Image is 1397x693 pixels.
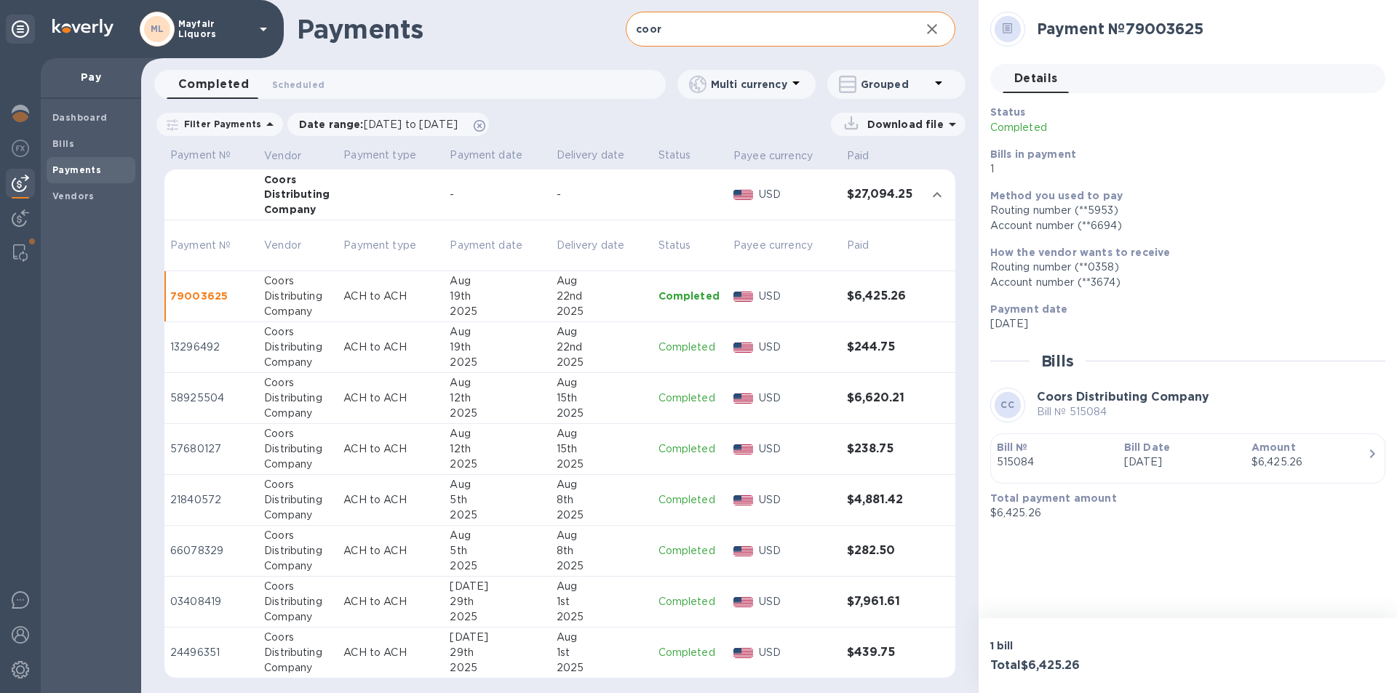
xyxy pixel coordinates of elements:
div: 2025 [557,558,647,574]
span: Payment № [170,238,250,253]
p: Download file [861,117,944,132]
p: ACH to ACH [343,543,438,558]
p: Completed [658,594,723,609]
span: Paid [847,148,888,164]
p: USD [759,441,835,457]
div: 2025 [557,406,647,421]
p: Payment date [450,238,522,253]
h3: $4,881.42 [847,493,915,507]
span: Status [658,238,710,253]
h3: $282.50 [847,544,915,558]
p: [DATE] [990,316,1374,332]
p: $6,425.26 [990,505,1374,521]
div: Coors [264,273,332,289]
div: Distributing [264,543,332,558]
div: Aug [557,477,647,492]
div: Aug [557,528,647,543]
img: USD [733,393,753,404]
p: Completed [658,441,723,457]
h3: $439.75 [847,646,915,660]
p: ACH to ACH [343,340,438,355]
div: 22nd [557,289,647,304]
img: USD [733,648,753,658]
p: Completed [658,645,723,660]
div: Aug [450,324,544,340]
h3: $7,961.61 [847,595,915,609]
div: 2025 [557,660,647,676]
p: ACH to ACH [343,594,438,609]
p: 13296492 [170,340,252,355]
button: expand row [926,184,948,206]
button: Bill №515084Bill Date[DATE]Amount$6,425.26 [990,433,1385,484]
span: Completed [178,74,249,95]
div: Company [264,406,332,421]
b: Vendors [52,191,95,201]
span: Payee currency [733,238,832,253]
img: Foreign exchange [12,140,29,157]
img: USD [733,444,753,454]
span: Delivery date [557,238,644,253]
h2: Bills [1041,352,1074,370]
div: 2025 [557,609,647,625]
p: Pay [52,70,130,84]
div: Distributing [264,594,332,609]
div: Aug [450,426,544,441]
div: Aug [557,375,647,390]
p: 1 [990,161,1374,177]
div: Company [264,609,332,625]
div: Aug [557,426,647,441]
p: Bill № 515084 [1037,404,1209,420]
p: USD [759,492,835,508]
div: Company [264,558,332,574]
div: 19th [450,289,544,304]
div: Aug [450,273,544,289]
div: 2025 [450,508,544,523]
div: Coors [264,324,332,340]
div: Aug [557,324,647,340]
span: Vendor [264,238,320,253]
p: Payment № [170,148,252,163]
div: 19th [450,340,544,355]
div: - [557,187,647,202]
p: Filter Payments [178,118,261,130]
div: Unpin categories [6,15,35,44]
p: [DATE] [1124,454,1240,470]
div: 15th [557,441,647,457]
div: Coors [264,579,332,594]
h3: $244.75 [847,340,915,354]
div: 1st [557,594,647,609]
p: Mayfair Liquors [178,19,251,39]
div: 5th [450,492,544,508]
p: 57680127 [170,441,252,457]
div: 12th [450,441,544,457]
b: Coors Distributing Company [1037,390,1209,404]
div: Aug [450,375,544,390]
b: CC [1000,399,1014,410]
div: 22nd [557,340,647,355]
b: Bills in payment [990,148,1076,160]
h3: $238.75 [847,442,915,456]
b: Payment date [990,303,1068,315]
img: USD [733,292,753,302]
div: Coors [264,375,332,390]
img: USD [733,597,753,607]
p: 79003625 [170,289,252,303]
div: Distributing [264,289,332,304]
div: Account number (**3674) [990,275,1374,290]
div: Aug [450,528,544,543]
span: Scheduled [272,77,325,92]
h3: Total $6,425.26 [990,659,1182,673]
p: 03408419 [170,594,252,609]
p: USD [759,645,835,660]
div: 2025 [450,355,544,370]
div: Date range:[DATE] to [DATE] [287,113,489,136]
p: ACH to ACH [343,390,438,406]
div: Coors [264,426,332,441]
h1: Payments [297,14,626,44]
div: Distributing [264,645,332,660]
div: Distributing [264,187,332,201]
div: 2025 [557,304,647,319]
div: Routing number (**0358) [990,260,1374,275]
span: [DATE] to [DATE] [364,119,458,130]
p: 21840572 [170,492,252,508]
